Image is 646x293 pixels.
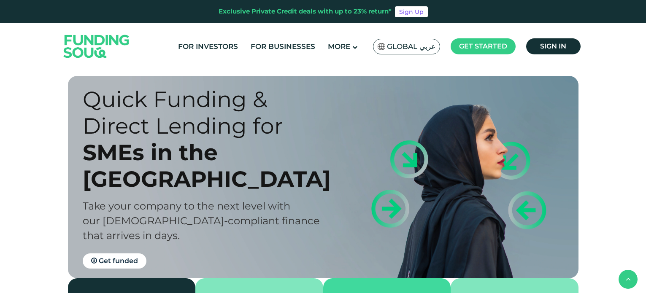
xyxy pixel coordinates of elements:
[387,42,435,51] span: Global عربي
[83,139,338,192] div: SMEs in the [GEOGRAPHIC_DATA]
[83,253,146,269] a: Get funded
[55,25,138,67] img: Logo
[328,42,350,51] span: More
[395,6,428,17] a: Sign Up
[540,42,566,50] span: Sign in
[99,257,138,265] span: Get funded
[249,40,317,54] a: For Businesses
[526,38,581,54] a: Sign in
[219,7,392,16] div: Exclusive Private Credit deals with up to 23% return*
[83,200,320,242] span: Take your company to the next level with our [DEMOGRAPHIC_DATA]-compliant finance that arrives in...
[619,270,638,289] button: back
[459,42,507,50] span: Get started
[176,40,240,54] a: For Investors
[378,43,385,50] img: SA Flag
[83,86,338,139] div: Quick Funding & Direct Lending for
